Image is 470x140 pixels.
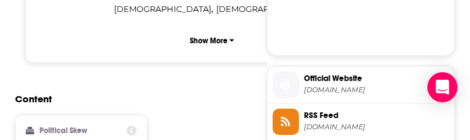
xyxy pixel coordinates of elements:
a: Official Website[DOMAIN_NAME] [273,72,449,98]
button: Show More [36,29,389,52]
h2: Content [15,93,399,105]
span: Official Website [304,73,449,84]
span: [DEMOGRAPHIC_DATA] [114,4,211,14]
span: art19.com [304,85,449,95]
span: rss.art19.com [304,122,449,132]
p: Show More [190,36,227,45]
span: [DEMOGRAPHIC_DATA] [216,4,313,14]
span: RSS Feed [304,110,449,121]
a: RSS Feed[DOMAIN_NAME] [273,109,449,135]
span: , [114,2,213,16]
div: Open Intercom Messenger [427,72,457,102]
h2: Political Skew [39,126,87,135]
